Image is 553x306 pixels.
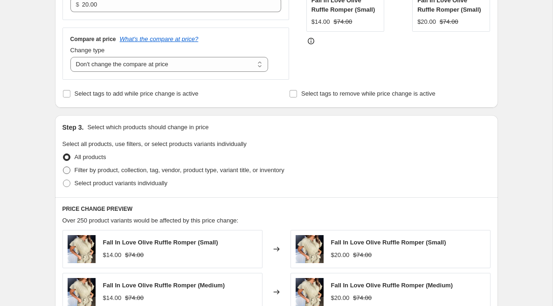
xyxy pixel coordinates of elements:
[103,239,218,246] span: Fall In Love Olive Ruffle Romper (Small)
[331,293,350,303] div: $20.00
[353,293,372,303] strike: $74.00
[76,1,79,8] span: $
[75,153,106,160] span: All products
[75,167,284,174] span: Filter by product, collection, tag, vendor, product type, variant title, or inventory
[440,17,458,27] strike: $74.00
[62,140,247,147] span: Select all products, use filters, or select products variants individually
[103,293,122,303] div: $14.00
[75,180,167,187] span: Select product variants individually
[120,35,199,42] button: What's the compare at price?
[68,278,96,306] img: IMG_4086_jpg_3a5d5f60-525a-4e3e-805a-6ef606b8880e_80x.jpg
[296,235,324,263] img: IMG_4086_jpg_3a5d5f60-525a-4e3e-805a-6ef606b8880e_80x.jpg
[353,250,372,260] strike: $74.00
[103,282,225,289] span: Fall In Love Olive Ruffle Romper (Medium)
[311,17,330,27] div: $14.00
[334,17,353,27] strike: $74.00
[70,35,116,43] h3: Compare at price
[103,250,122,260] div: $14.00
[70,47,105,54] span: Change type
[125,293,144,303] strike: $74.00
[331,250,350,260] div: $20.00
[68,235,96,263] img: IMG_4086_jpg_3a5d5f60-525a-4e3e-805a-6ef606b8880e_80x.jpg
[301,90,435,97] span: Select tags to remove while price change is active
[62,217,239,224] span: Over 250 product variants would be affected by this price change:
[62,205,491,213] h6: PRICE CHANGE PREVIEW
[296,278,324,306] img: IMG_4086_jpg_3a5d5f60-525a-4e3e-805a-6ef606b8880e_80x.jpg
[331,282,453,289] span: Fall In Love Olive Ruffle Romper (Medium)
[417,17,436,27] div: $20.00
[125,250,144,260] strike: $74.00
[75,90,199,97] span: Select tags to add while price change is active
[331,239,446,246] span: Fall In Love Olive Ruffle Romper (Small)
[87,123,208,132] p: Select which products should change in price
[62,123,84,132] h2: Step 3.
